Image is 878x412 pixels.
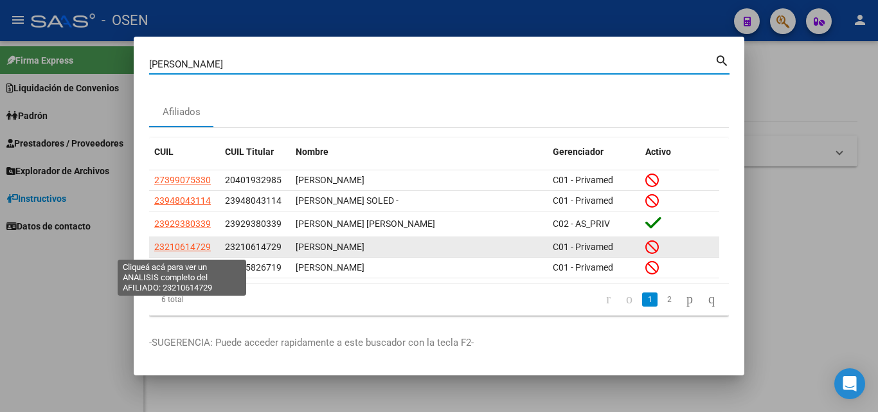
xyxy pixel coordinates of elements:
[163,105,201,120] div: Afiliados
[225,219,282,229] span: 23929380339
[661,292,677,307] a: 2
[149,336,729,350] p: -SUGERENCIA: Puede acceder rapidamente a este buscador con la tecla F2-
[645,147,671,157] span: Activo
[154,262,211,273] span: 20345826719
[296,147,328,157] span: Nombre
[553,147,604,157] span: Gerenciador
[553,175,613,185] span: C01 - Privamed
[225,195,282,206] span: 23948043114
[225,242,282,252] span: 23210614729
[296,260,542,275] div: [PERSON_NAME]
[154,195,211,206] span: 23948043114
[154,219,211,229] span: 23929380339
[703,292,721,307] a: go to last page
[296,193,542,208] div: [PERSON_NAME] SOLED -
[834,368,865,399] div: Open Intercom Messenger
[154,147,174,157] span: CUIL
[291,138,548,166] datatable-header-cell: Nombre
[149,138,220,166] datatable-header-cell: CUIL
[553,262,613,273] span: C01 - Privamed
[225,175,282,185] span: 20401932985
[296,217,542,231] div: [PERSON_NAME] [PERSON_NAME]
[642,292,658,307] a: 1
[681,292,699,307] a: go to next page
[225,262,282,273] span: 20345826719
[715,52,730,67] mat-icon: search
[225,147,274,157] span: CUIL Titular
[600,292,616,307] a: go to first page
[553,195,613,206] span: C01 - Privamed
[154,242,211,252] span: 23210614729
[553,242,613,252] span: C01 - Privamed
[659,289,679,310] li: page 2
[553,219,610,229] span: C02 - AS_PRIV
[220,138,291,166] datatable-header-cell: CUIL Titular
[296,240,542,255] div: [PERSON_NAME]
[620,292,638,307] a: go to previous page
[548,138,640,166] datatable-header-cell: Gerenciador
[149,283,263,316] div: 6 total
[296,173,542,188] div: [PERSON_NAME]
[154,175,211,185] span: 27399075330
[640,138,720,166] datatable-header-cell: Activo
[640,289,659,310] li: page 1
